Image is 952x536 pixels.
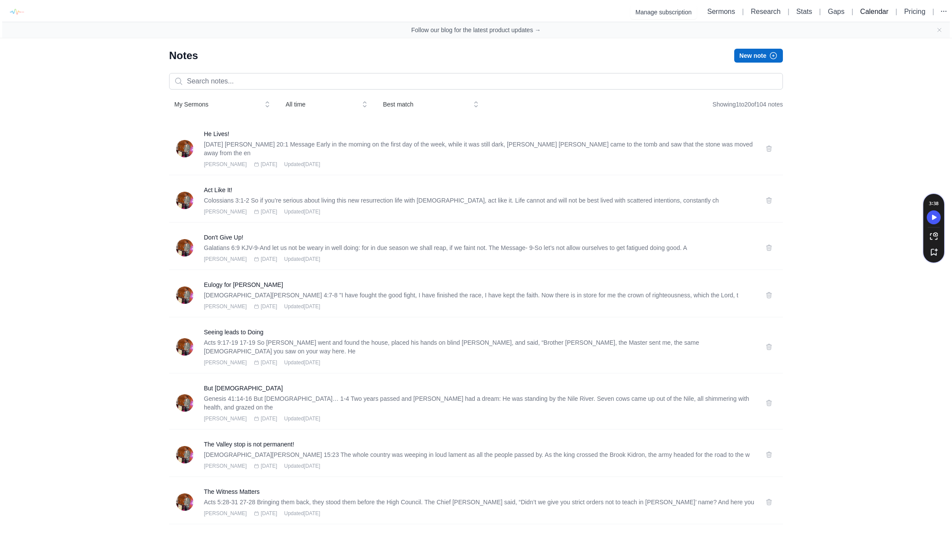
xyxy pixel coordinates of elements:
h1: Notes [169,49,198,63]
span: [DATE] [261,161,277,168]
a: He Lives! [204,130,755,138]
button: My Sermons [169,97,275,112]
span: Updated [DATE] [284,208,320,215]
span: Updated [DATE] [284,303,320,310]
img: Tyrone Nelson [176,394,193,412]
a: Sermons [707,8,735,15]
p: Colossians 3:1-2 So if you’re serious about living this new resurrection life with [DEMOGRAPHIC_D... [204,196,755,205]
li: | [929,7,938,17]
p: Genesis 41:14-16 But [DEMOGRAPHIC_DATA]… 1-4 Two years passed and [PERSON_NAME] had a dream: He w... [204,394,755,412]
span: [DATE] [261,303,277,310]
span: [PERSON_NAME] [204,415,247,422]
li: | [739,7,747,17]
a: Stats [796,8,812,15]
a: Eulogy for [PERSON_NAME] [204,280,755,289]
span: [PERSON_NAME] [204,208,247,215]
span: [DATE] [261,463,277,469]
span: All time [286,100,355,109]
span: [PERSON_NAME] [204,463,247,469]
a: Pricing [904,8,925,15]
a: Follow our blog for the latest product updates → [411,26,541,34]
button: All time [280,97,373,112]
a: Calendar [860,8,889,15]
span: Updated [DATE] [284,510,320,517]
img: Tyrone Nelson [176,239,193,256]
li: | [816,7,824,17]
span: [PERSON_NAME] [204,510,247,517]
div: Showing 1 to 20 of 104 notes [712,97,783,112]
span: [PERSON_NAME] [204,303,247,310]
button: Close banner [936,27,943,33]
span: Updated [DATE] [284,415,320,422]
span: [PERSON_NAME] [204,256,247,263]
li: | [892,7,901,17]
button: Manage subscription [630,5,697,19]
img: logo [7,2,26,22]
a: But [DEMOGRAPHIC_DATA] [204,384,755,393]
p: Acts 9:17-19 17-19 So [PERSON_NAME] went and found the house, placed his hands on blind [PERSON_N... [204,338,755,356]
a: Don't Give Up! [204,233,755,242]
input: Search notes... [169,73,783,90]
span: Best match [383,100,466,109]
img: Tyrone Nelson [176,192,193,209]
p: [DATE] [PERSON_NAME] 20:1 Message Early in the morning on the first day of the week, while it was... [204,140,755,157]
span: My Sermons [174,100,258,109]
p: Galatians 6:9 KJV-9-And let us not be weary in well doing: for in due season we shall reap, if we... [204,243,755,252]
img: Tyrone Nelson [176,140,193,157]
a: The Valley stop is not permanent! [204,440,755,449]
button: New note [734,49,783,63]
span: [DATE] [261,415,277,422]
span: [PERSON_NAME] [204,161,247,168]
p: [DEMOGRAPHIC_DATA][PERSON_NAME] 15:23 The whole country was weeping in loud lament as all the peo... [204,450,755,459]
span: Updated [DATE] [284,463,320,469]
li: | [784,7,793,17]
span: [DATE] [261,208,277,215]
span: Updated [DATE] [284,161,320,168]
span: [DATE] [261,256,277,263]
iframe: Drift Widget Chat Controller [909,493,942,526]
span: [PERSON_NAME] [204,359,247,366]
p: Acts 5:28-31 27-28 Bringing them back, they stood them before the High Council. The Chief [PERSON... [204,498,755,506]
a: Gaps [828,8,844,15]
p: [DEMOGRAPHIC_DATA][PERSON_NAME] 4:7-8 "I have fought the good fight, I have finished the race, I ... [204,291,755,300]
img: Tyrone Nelson [176,446,193,463]
li: | [848,7,857,17]
span: [DATE] [261,510,277,517]
a: The Witness Matters [204,487,755,496]
button: Best match [378,97,484,112]
span: Updated [DATE] [284,256,320,263]
img: Tyrone Nelson [176,286,193,304]
img: Tyrone Nelson [176,338,193,356]
a: Seeing leads to Doing [204,328,755,336]
span: Updated [DATE] [284,359,320,366]
a: Act Like It! [204,186,755,194]
span: [DATE] [261,359,277,366]
img: Tyrone Nelson [176,493,193,511]
a: Research [751,8,780,15]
